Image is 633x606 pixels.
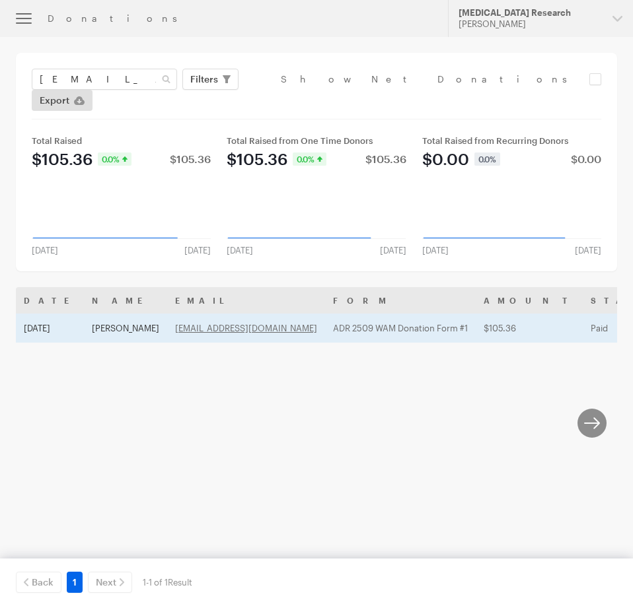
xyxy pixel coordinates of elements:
[293,152,326,166] div: 0.0%
[571,154,601,164] div: $0.00
[32,151,93,167] div: $105.36
[143,572,192,593] div: 1-1 of 1
[459,7,602,18] div: [MEDICAL_DATA] Research
[16,314,84,343] td: [DATE]
[365,154,406,164] div: $105.36
[170,154,211,164] div: $105.36
[32,90,93,111] a: Export
[476,287,583,314] th: Amount
[175,323,317,333] a: [EMAIL_ADDRESS][DOMAIN_NAME]
[84,314,167,343] td: [PERSON_NAME]
[190,71,218,87] span: Filters
[325,287,476,314] th: Form
[372,245,414,255] div: [DATE]
[474,152,500,166] div: 0.0%
[98,152,131,166] div: 0.0%
[24,245,66,255] div: [DATE]
[476,314,583,343] td: $105.36
[567,245,609,255] div: [DATE]
[414,245,457,255] div: [DATE]
[219,245,261,255] div: [DATE]
[227,151,287,167] div: $105.36
[40,92,69,108] span: Export
[422,151,469,167] div: $0.00
[168,577,192,588] span: Result
[182,69,239,90] button: Filters
[176,245,219,255] div: [DATE]
[459,18,602,30] div: [PERSON_NAME]
[227,135,406,146] div: Total Raised from One Time Donors
[422,135,601,146] div: Total Raised from Recurring Donors
[84,287,167,314] th: Name
[32,135,211,146] div: Total Raised
[325,314,476,343] td: ADR 2509 WAM Donation Form #1
[16,287,84,314] th: Date
[32,69,177,90] input: Search Name & Email
[167,287,325,314] th: Email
